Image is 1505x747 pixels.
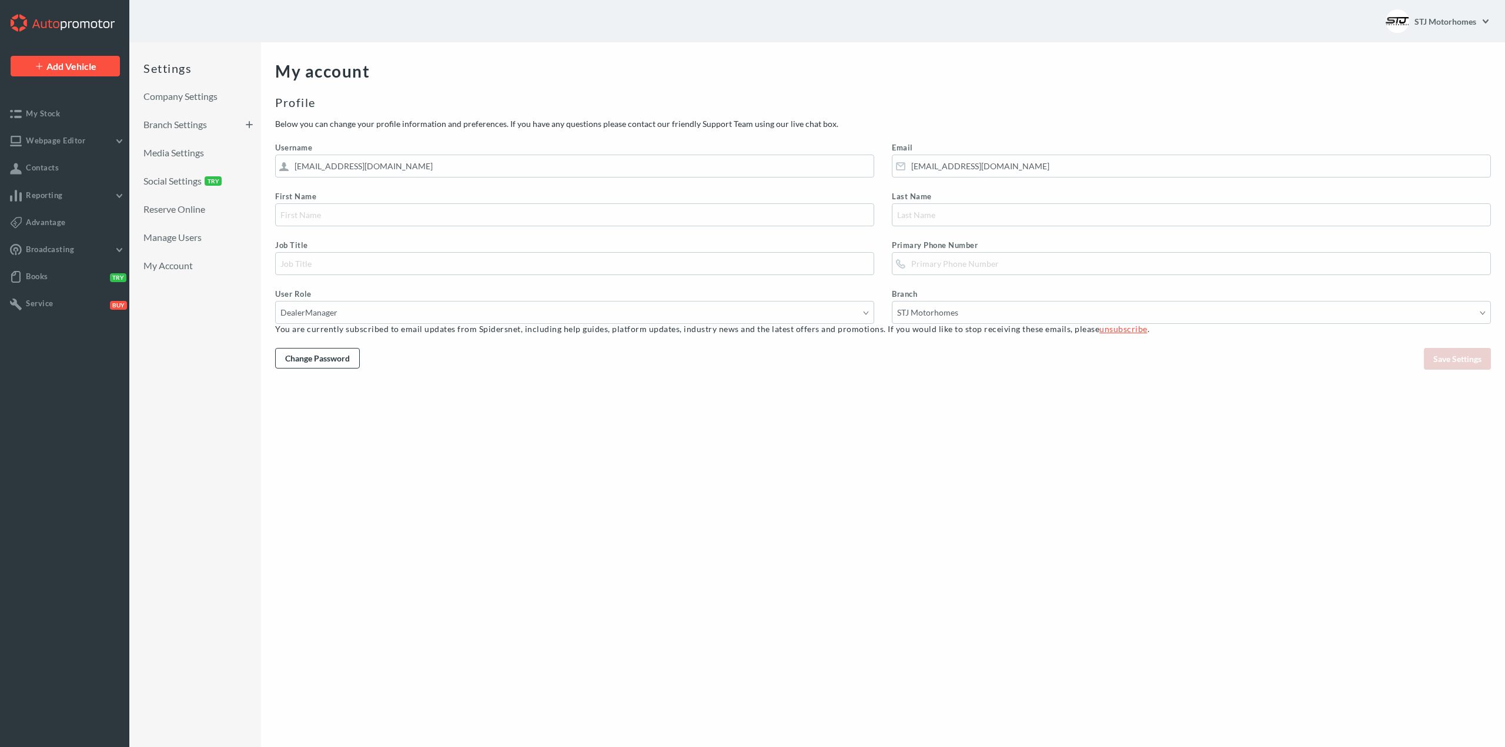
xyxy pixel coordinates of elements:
[892,240,978,250] label: Primary Phone Number
[26,272,48,281] span: Books
[110,301,127,310] span: Buy
[892,252,1491,275] input: Primary Phone Number
[46,61,96,72] span: Add Vehicle
[26,244,74,254] span: Broadcasting
[26,190,63,200] span: Reporting
[143,89,226,103] span: Company Settings
[26,109,60,118] span: My Stock
[275,252,874,275] input: Job Title
[143,146,226,160] span: Media Settings
[143,118,238,132] span: Branch Settings
[892,289,917,299] label: Branch
[1099,324,1148,334] a: unsubscribe
[143,259,226,273] span: My Account
[275,192,316,201] label: First Name
[143,80,254,698] div: scrollable content
[275,289,312,299] label: User Role
[143,202,226,216] span: Reserve Online
[26,217,66,227] span: Advantage
[261,42,1505,384] div: scrollable content
[26,299,53,308] span: Service
[275,61,370,81] span: My account
[275,203,874,226] input: First Name
[143,174,226,188] span: Social Settings
[108,272,125,282] button: Try
[275,240,308,250] label: Job Title
[275,324,1491,334] div: You are currently subscribed to email updates from Spidersnet, including help guides, platform up...
[26,136,85,145] span: Webpage Editor
[143,230,226,244] span: Manage Users
[275,91,1491,109] div: Profile
[275,143,312,152] label: Username
[108,300,125,309] button: Buy
[892,143,913,152] label: Email
[205,176,222,186] button: TRY
[892,155,1491,177] input: Email Address
[1414,9,1491,33] a: STJ Motorhomes
[892,192,932,201] label: Last Name
[26,163,59,172] span: Contacts
[11,56,120,76] a: Add Vehicle
[143,61,254,75] div: Settings
[110,273,126,282] span: Try
[275,155,874,177] input: Username
[892,203,1491,226] input: Last Name
[275,119,1491,129] div: Below you can change your profile information and preferences. If you have any questions please c...
[275,348,360,369] a: Change Password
